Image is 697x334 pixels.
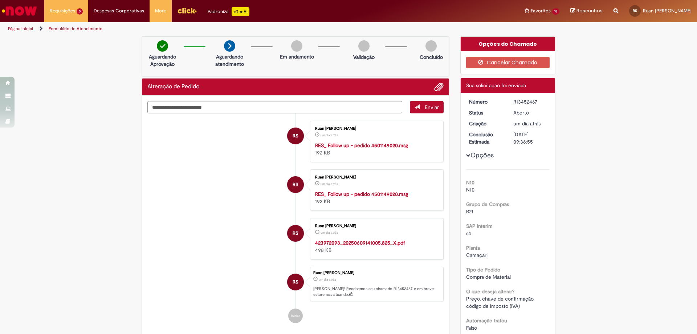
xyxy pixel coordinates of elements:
span: um dia atrás [321,230,338,235]
ul: Trilhas de página [5,22,459,36]
span: um dia atrás [513,120,541,127]
img: arrow-next.png [224,40,235,52]
span: Preço, chave de confirmação, código de imposto (IVA) [466,295,536,309]
span: RS [293,127,298,145]
span: RS [293,176,298,193]
span: RS [293,225,298,242]
div: 192 KB [315,190,436,205]
div: Padroniza [208,7,249,16]
div: Ruan Carlos Jesus Dos Santos [287,128,304,144]
span: um dia atrás [319,277,336,282]
img: img-circle-grey.png [425,40,437,52]
div: Ruan Carlos Jesus Dos Santos [287,176,304,193]
button: Cancelar Chamado [466,57,550,68]
b: SAP Interim [466,223,493,229]
h2: Alteração de Pedido Histórico de tíquete [147,84,199,90]
button: Adicionar anexos [434,82,444,92]
span: Despesas Corporativas [94,7,144,15]
b: Grupo de Compras [466,201,509,208]
b: O que deseja alterar? [466,288,514,295]
a: Rascunhos [570,8,603,15]
b: Planta [466,245,480,251]
img: img-circle-grey.png [291,40,302,52]
div: Ruan [PERSON_NAME] [315,224,436,228]
time: 27/08/2025 13:36:52 [319,277,336,282]
p: [PERSON_NAME]! Recebemos seu chamado R13452467 e em breve estaremos atuando. [313,286,440,297]
img: check-circle-green.png [157,40,168,52]
span: Enviar [425,104,439,110]
span: B21 [466,208,473,215]
dt: Número [464,98,508,105]
span: 5 [77,8,83,15]
div: Ruan Carlos Jesus Dos Santos [287,225,304,242]
p: Em andamento [280,53,314,60]
a: Formulário de Atendimento [49,26,102,32]
span: Favoritos [531,7,551,15]
time: 27/08/2025 13:36:40 [321,182,338,186]
span: RS [293,273,298,291]
p: Validação [353,53,375,61]
span: Falso [466,325,477,331]
textarea: Digite sua mensagem aqui... [147,101,402,113]
div: 27/08/2025 13:36:52 [513,120,547,127]
p: Aguardando atendimento [212,53,247,68]
div: Ruan [PERSON_NAME] [315,126,436,131]
span: Rascunhos [576,7,603,14]
dt: Status [464,109,508,116]
div: Ruan [PERSON_NAME] [313,271,440,275]
span: 18 [552,8,559,15]
div: Opções do Chamado [461,37,555,51]
a: 423972093_20250609141005.825_X.pdf [315,240,405,246]
b: Tipo de Pedido [466,266,500,273]
img: ServiceNow [1,4,38,18]
dt: Conclusão Estimada [464,131,508,145]
span: Camaçari [466,252,488,258]
p: Concluído [420,53,443,61]
div: Ruan [PERSON_NAME] [315,175,436,180]
span: RS [633,8,637,13]
div: R13452467 [513,98,547,105]
a: RES_ Follow up - pedido 4501149020.msg [315,142,408,149]
img: click_logo_yellow_360x200.png [177,5,197,16]
time: 27/08/2025 13:36:52 [513,120,541,127]
span: N10 [466,186,474,193]
dt: Criação [464,120,508,127]
p: Aguardando Aprovação [145,53,180,68]
p: +GenAi [232,7,249,16]
img: img-circle-grey.png [358,40,370,52]
button: Enviar [410,101,444,113]
a: RES_ Follow up - pedido 4501149020.msg [315,191,408,197]
div: 498 KB [315,239,436,254]
div: [DATE] 09:36:55 [513,131,547,145]
span: Requisições [50,7,75,15]
b: N10 [466,179,474,186]
span: Sua solicitação foi enviada [466,82,526,89]
div: 192 KB [315,142,436,156]
span: Compra de Material [466,274,511,280]
span: um dia atrás [321,133,338,137]
span: um dia atrás [321,182,338,186]
span: More [155,7,166,15]
div: Aberto [513,109,547,116]
span: Ruan [PERSON_NAME] [643,8,692,14]
ul: Histórico de tíquete [147,113,444,331]
time: 27/08/2025 13:36:22 [321,230,338,235]
time: 27/08/2025 13:36:48 [321,133,338,137]
a: Página inicial [8,26,33,32]
li: Ruan Carlos Jesus Dos Santos [147,267,444,302]
div: Ruan Carlos Jesus Dos Santos [287,274,304,290]
b: Automação tratou [466,317,507,324]
span: s4 [466,230,471,237]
